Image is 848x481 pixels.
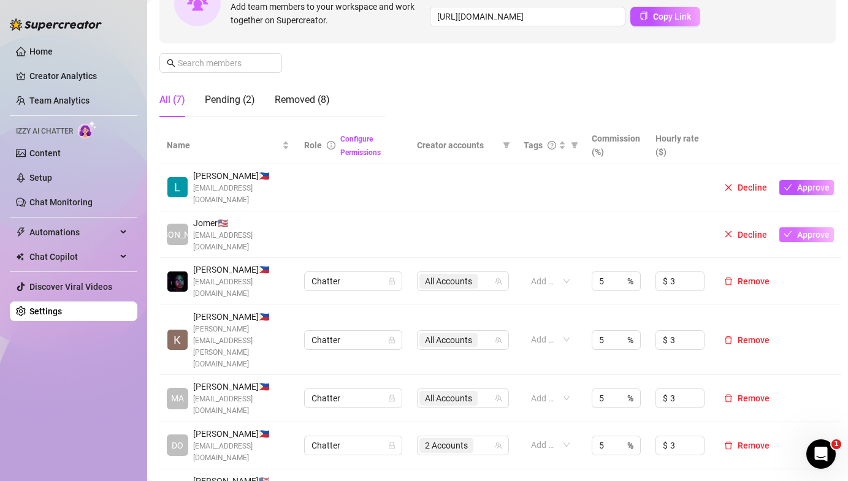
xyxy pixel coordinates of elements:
[167,177,188,197] img: Liam Carter
[425,439,468,452] span: 2 Accounts
[630,7,700,26] button: Copy Link
[193,263,289,276] span: [PERSON_NAME] 🇵🇭
[831,439,841,449] span: 1
[29,197,93,207] a: Chat Monitoring
[417,138,498,152] span: Creator accounts
[159,93,185,107] div: All (7)
[29,66,128,86] a: Creator Analytics
[719,180,772,195] button: Decline
[495,442,502,449] span: team
[29,47,53,56] a: Home
[495,395,502,402] span: team
[724,277,733,286] span: delete
[193,310,289,324] span: [PERSON_NAME] 🇵🇭
[16,227,26,237] span: thunderbolt
[719,438,774,453] button: Remove
[719,391,774,406] button: Remove
[78,121,97,138] img: AI Chatter
[167,271,188,292] img: Rexson John Gabales
[738,230,767,240] span: Decline
[797,230,830,240] span: Approve
[29,173,52,183] a: Setup
[193,276,289,300] span: [EMAIL_ADDRESS][DOMAIN_NAME]
[571,142,578,149] span: filter
[806,439,836,469] iframe: Intercom live chat
[719,227,772,242] button: Decline
[719,333,774,347] button: Remove
[311,331,395,349] span: Chatter
[340,135,381,157] a: Configure Permissions
[193,183,289,206] span: [EMAIL_ADDRESS][DOMAIN_NAME]
[500,136,513,154] span: filter
[495,336,502,344] span: team
[275,93,330,107] div: Removed (8)
[327,141,335,150] span: info-circle
[172,439,183,452] span: DO
[797,183,830,192] span: Approve
[193,393,289,417] span: [EMAIL_ADDRESS][DOMAIN_NAME]
[724,441,733,450] span: delete
[159,127,297,164] th: Name
[784,183,792,192] span: check
[425,275,472,288] span: All Accounts
[548,141,556,150] span: question-circle
[10,18,102,31] img: logo-BBDzfeDw.svg
[29,96,90,105] a: Team Analytics
[640,12,648,20] span: copy
[193,230,289,253] span: [EMAIL_ADDRESS][DOMAIN_NAME]
[167,59,175,67] span: search
[388,278,395,285] span: lock
[193,216,289,230] span: Jomer 🇺🇸
[304,140,322,150] span: Role
[311,436,395,455] span: Chatter
[171,392,184,405] span: MA
[503,142,510,149] span: filter
[524,138,543,152] span: Tags
[784,230,792,238] span: check
[779,227,834,242] button: Approve
[388,395,395,402] span: lock
[178,56,265,70] input: Search members
[145,228,210,241] span: [PERSON_NAME]
[29,282,112,292] a: Discover Viral Videos
[419,333,478,347] span: All Accounts
[738,183,767,192] span: Decline
[724,336,733,344] span: delete
[495,278,502,285] span: team
[584,127,648,164] th: Commission (%)
[738,335,770,345] span: Remove
[193,169,289,183] span: [PERSON_NAME] 🇵🇭
[738,441,770,450] span: Remove
[388,336,395,344] span: lock
[16,126,73,137] span: Izzy AI Chatter
[29,306,62,316] a: Settings
[193,380,289,393] span: [PERSON_NAME] 🇵🇭
[425,392,472,405] span: All Accounts
[205,93,255,107] div: Pending (2)
[419,274,478,289] span: All Accounts
[724,394,733,403] span: delete
[719,274,774,289] button: Remove
[193,427,289,441] span: [PERSON_NAME] 🇵🇭
[29,247,117,267] span: Chat Copilot
[311,389,395,407] span: Chatter
[29,148,61,158] a: Content
[425,333,472,347] span: All Accounts
[311,272,395,290] span: Chatter
[738,276,770,286] span: Remove
[29,222,117,242] span: Automations
[724,230,733,238] span: close
[779,180,834,195] button: Approve
[388,442,395,449] span: lock
[16,252,24,261] img: Chat Copilot
[648,127,712,164] th: Hourly rate ($)
[167,138,280,152] span: Name
[724,183,733,192] span: close
[419,438,473,453] span: 2 Accounts
[193,441,289,464] span: [EMAIL_ADDRESS][DOMAIN_NAME]
[419,391,478,406] span: All Accounts
[653,12,691,21] span: Copy Link
[568,136,581,154] span: filter
[167,330,188,350] img: Kim Jamison
[193,324,289,369] span: [PERSON_NAME][EMAIL_ADDRESS][PERSON_NAME][DOMAIN_NAME]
